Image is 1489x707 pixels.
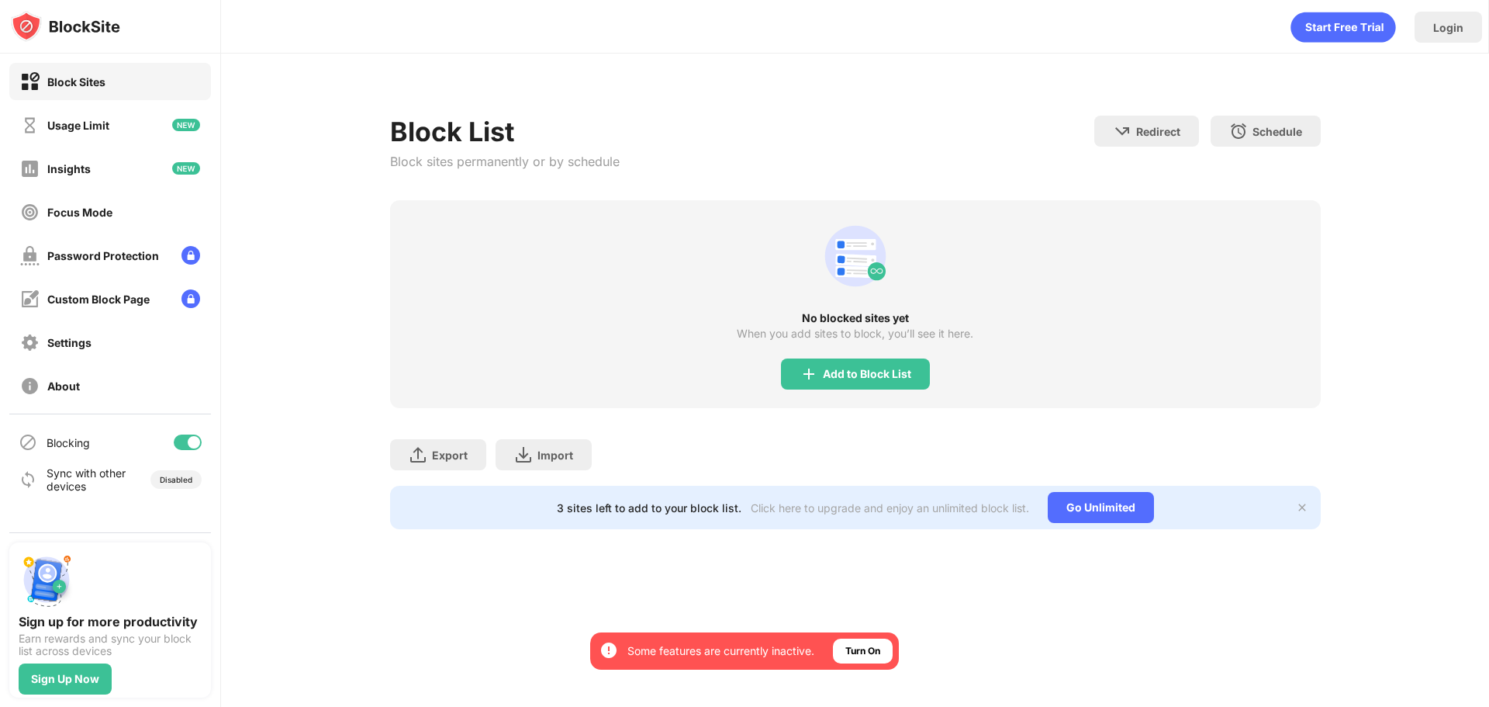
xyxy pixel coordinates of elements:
[47,336,92,349] div: Settings
[20,116,40,135] img: time-usage-off.svg
[47,249,159,262] div: Password Protection
[1048,492,1154,523] div: Go Unlimited
[19,470,37,489] img: sync-icon.svg
[47,162,91,175] div: Insights
[823,368,911,380] div: Add to Block List
[19,552,74,608] img: push-signup.svg
[20,72,40,92] img: block-on.svg
[627,643,814,659] div: Some features are currently inactive.
[11,11,120,42] img: logo-blocksite.svg
[181,289,200,308] img: lock-menu.svg
[390,116,620,147] div: Block List
[31,673,99,685] div: Sign Up Now
[751,501,1029,515] div: Click here to upgrade and enjoy an unlimited block list.
[20,333,40,352] img: settings-off.svg
[1136,125,1180,138] div: Redirect
[47,119,109,132] div: Usage Limit
[557,501,741,515] div: 3 sites left to add to your block list.
[47,75,105,88] div: Block Sites
[160,475,192,484] div: Disabled
[19,632,202,657] div: Earn rewards and sync your block list across devices
[172,119,200,131] img: new-icon.svg
[390,312,1321,324] div: No blocked sites yet
[599,641,618,660] img: error-circle-white.svg
[19,614,202,629] div: Sign up for more productivity
[47,379,80,393] div: About
[818,219,893,293] div: animation
[47,466,126,493] div: Sync with other devices
[20,246,40,265] img: password-protection-off.svg
[172,162,200,175] img: new-icon.svg
[181,246,200,265] img: lock-menu.svg
[390,154,620,169] div: Block sites permanently or by schedule
[19,433,37,452] img: blocking-icon.svg
[20,376,40,396] img: about-off.svg
[1433,21,1463,34] div: Login
[432,449,468,462] div: Export
[47,206,112,219] div: Focus Mode
[20,289,40,309] img: customize-block-page-off.svg
[1296,501,1308,514] img: x-button.svg
[737,328,973,340] div: When you add sites to block, you’ll see it here.
[537,449,573,462] div: Import
[1290,12,1396,43] div: animation
[1252,125,1302,138] div: Schedule
[47,293,150,306] div: Custom Block Page
[20,203,40,222] img: focus-off.svg
[47,436,90,449] div: Blocking
[845,643,880,659] div: Turn On
[20,159,40,178] img: insights-off.svg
